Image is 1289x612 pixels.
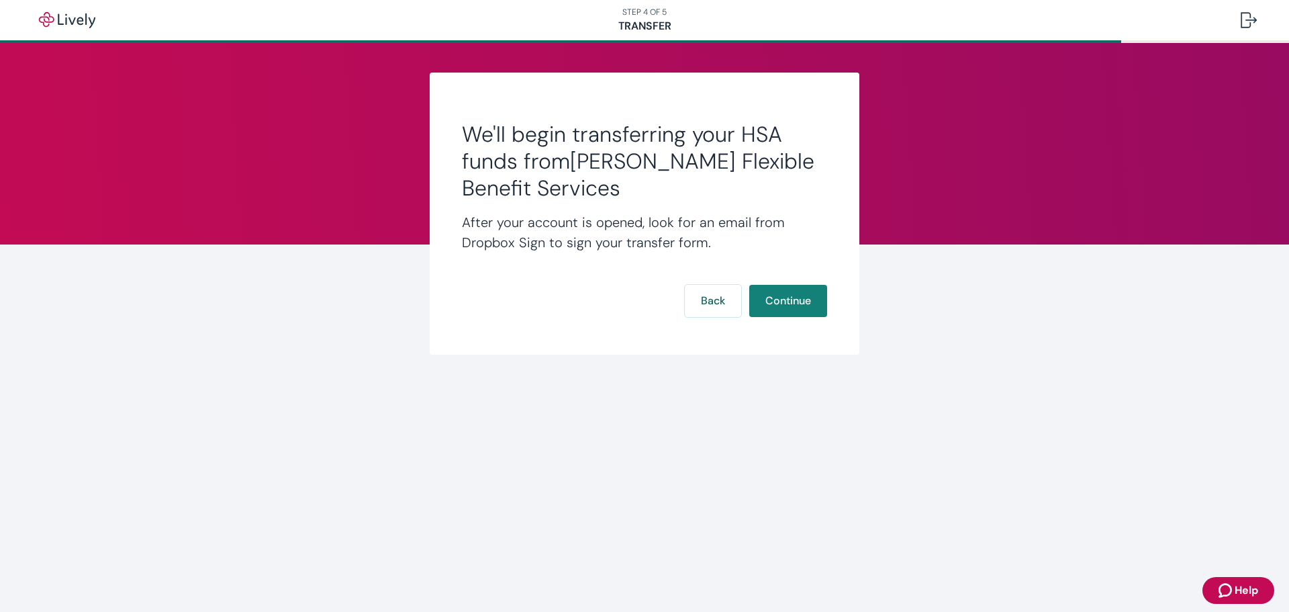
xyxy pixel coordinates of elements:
[1219,582,1235,599] svg: Zendesk support icon
[30,12,105,28] img: Lively
[1235,582,1258,599] span: Help
[462,121,827,202] h2: We'll begin transferring your HSA funds from [PERSON_NAME] Flexible Benefit Services
[462,212,827,253] h4: After your account is opened, look for an email from Dropbox Sign to sign your transfer form.
[749,285,827,317] button: Continue
[1202,577,1274,604] button: Zendesk support iconHelp
[1230,4,1268,36] button: Log out
[685,285,741,317] button: Back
